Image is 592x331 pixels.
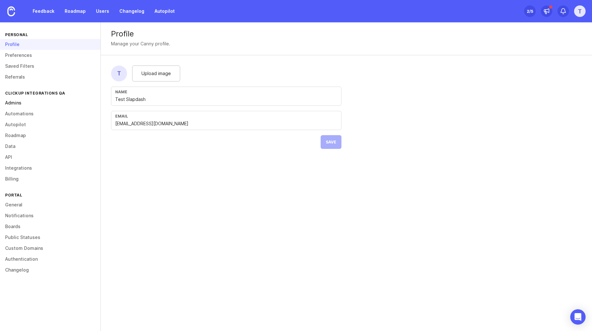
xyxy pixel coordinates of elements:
a: Autopilot [151,5,179,17]
div: Name [115,89,337,94]
a: Changelog [116,5,148,17]
span: Upload image [141,70,171,77]
div: 2 /5 [527,7,533,16]
button: 2/5 [524,5,536,17]
a: Feedback [29,5,58,17]
div: Open Intercom Messenger [570,309,586,325]
div: T [111,65,127,81]
a: Roadmap [61,5,90,17]
button: T [574,5,586,17]
div: Email [115,114,337,119]
div: Manage your Canny profile. [111,40,170,47]
img: Canny Home [7,6,15,16]
div: Profile [111,30,582,38]
a: Users [92,5,113,17]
